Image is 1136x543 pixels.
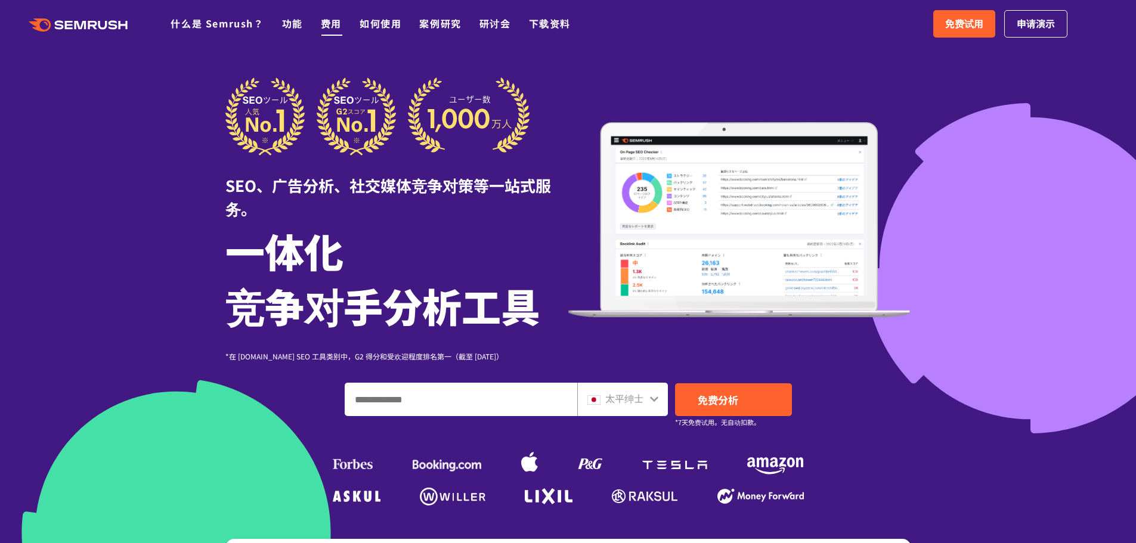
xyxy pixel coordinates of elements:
[933,10,995,38] a: 免费试用
[675,383,792,416] a: 免费分析
[225,277,540,334] font: 竞争对手分析工具
[529,16,571,30] a: 下载资料
[282,16,303,30] a: 功能
[225,351,503,361] font: *在 [DOMAIN_NAME] SEO 工具类别中，G2 得分和受欢迎程度排名第一（截至 [DATE]）
[171,16,264,30] a: 什么是 Semrush？
[675,417,760,427] font: *7天免费试用。无自动扣款。
[1004,10,1067,38] a: 申请演示
[605,391,643,405] font: 太平绅士
[225,174,551,219] font: SEO、广告分析、社交媒体竞争对策等一站式服务。
[1017,16,1055,30] font: 申请演示
[345,383,577,415] input: 输入域名、关键字或 URL
[321,16,342,30] a: 费用
[360,16,401,30] a: 如何使用
[419,16,461,30] a: 案例研究
[945,16,983,30] font: 免费试用
[225,222,343,279] font: 一体化
[479,16,511,30] a: 研讨会
[698,392,738,407] font: 免费分析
